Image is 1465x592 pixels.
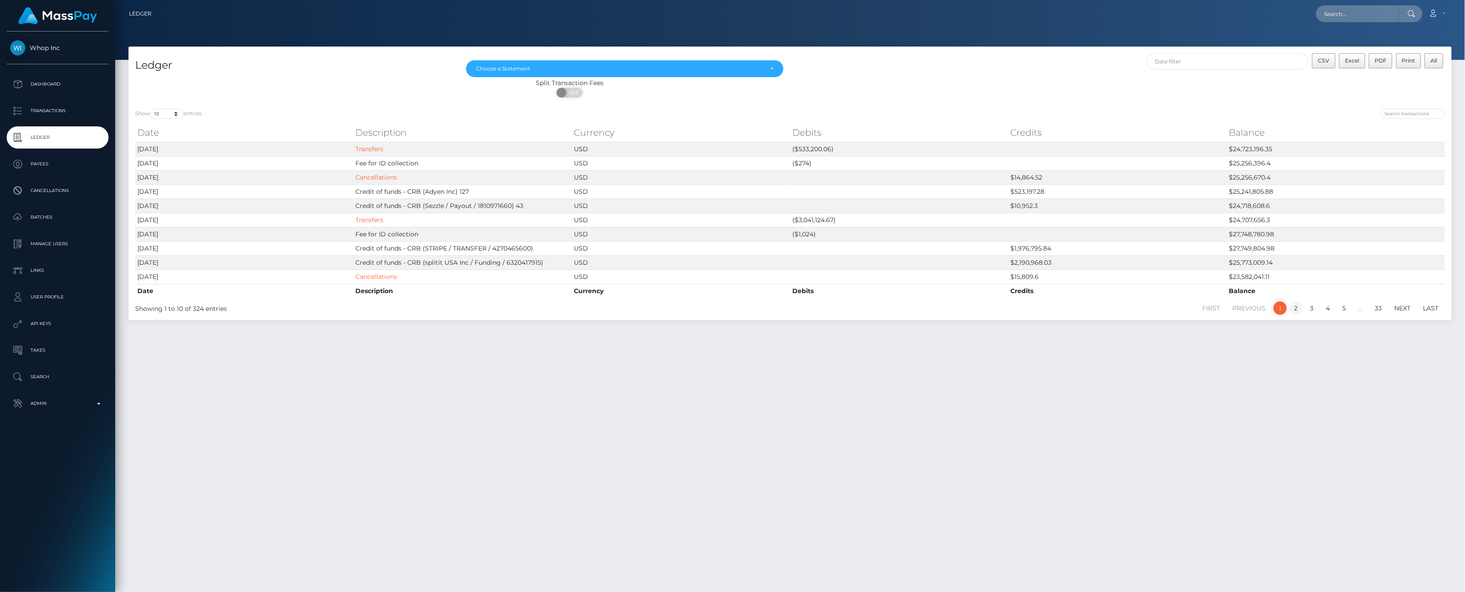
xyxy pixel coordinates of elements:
[135,58,453,73] h4: Ledger
[135,227,354,241] td: [DATE]
[356,173,397,181] a: Cancellations
[7,100,109,122] a: Transactions
[1227,156,1445,170] td: $25,256,396.4
[7,259,109,282] a: Links
[1390,302,1416,315] a: Next
[572,142,790,156] td: USD
[135,301,673,314] div: Showing 1 to 10 of 324 entries
[356,216,384,224] a: Transfers
[1321,302,1335,315] a: 4
[135,156,354,170] td: [DATE]
[135,213,354,227] td: [DATE]
[1009,184,1227,199] td: $523,197.28
[135,241,354,255] td: [DATE]
[572,255,790,270] td: USD
[129,78,1011,88] div: Split Transaction Fees
[1227,213,1445,227] td: $24,707,656.3
[561,88,584,98] span: OFF
[1227,255,1445,270] td: $25,773,009.14
[135,170,354,184] td: [DATE]
[572,213,790,227] td: USD
[1274,302,1287,315] a: 1
[1227,227,1445,241] td: $27,748,780.98
[1009,270,1227,284] td: $15,809.6
[354,227,572,241] td: Fee for ID collection
[1305,302,1319,315] a: 3
[1290,302,1303,315] a: 2
[1316,5,1399,22] input: Search...
[10,290,105,304] p: User Profile
[7,339,109,361] a: Taxes
[572,270,790,284] td: USD
[135,284,354,298] th: Date
[7,286,109,308] a: User Profile
[10,370,105,384] p: Search
[354,284,572,298] th: Description
[135,199,354,213] td: [DATE]
[10,131,105,144] p: Ledger
[572,156,790,170] td: USD
[135,270,354,284] td: [DATE]
[1375,57,1387,64] span: PDF
[1345,57,1359,64] span: Excel
[7,126,109,149] a: Ledger
[10,237,105,251] p: Manage Users
[1369,53,1393,68] button: PDF
[572,124,790,141] th: Currency
[1009,199,1227,213] td: $10,952.3
[1396,53,1422,68] button: Print
[790,213,1009,227] td: ($3,041,124.67)
[10,211,105,224] p: Batches
[7,206,109,228] a: Batches
[790,124,1009,141] th: Debits
[10,317,105,330] p: API Keys
[1009,124,1227,141] th: Credits
[354,184,572,199] td: Credit of funds - CRB (Adyen Inc) 127
[1370,302,1387,315] a: 33
[572,199,790,213] td: USD
[10,264,105,277] p: Links
[7,44,109,52] span: Whop Inc
[1227,270,1445,284] td: $23,582,041.11
[135,184,354,199] td: [DATE]
[572,184,790,199] td: USD
[1147,53,1309,70] input: Date filter
[18,7,97,24] img: MassPay Logo
[10,40,25,55] img: Whop Inc
[135,255,354,270] td: [DATE]
[7,313,109,335] a: API Keys
[354,124,572,141] th: Description
[572,227,790,241] td: USD
[1227,284,1445,298] th: Balance
[572,170,790,184] td: USD
[572,241,790,255] td: USD
[354,199,572,213] td: Credit of funds - CRB (Sezzle / Payout / 1810971660) 43
[1318,57,1330,64] span: CSV
[10,344,105,357] p: Taxes
[1009,284,1227,298] th: Credits
[1338,302,1351,315] a: 5
[1425,53,1443,68] button: All
[1381,109,1445,119] input: Search transactions
[7,392,109,415] a: Admin
[135,142,354,156] td: [DATE]
[10,157,105,171] p: Payees
[356,273,397,281] a: Cancellations
[10,78,105,91] p: Dashboard
[1227,142,1445,156] td: $24,723,196.35
[1418,302,1444,315] a: Last
[135,109,202,119] label: Show entries
[356,145,384,153] a: Transfers
[1431,57,1438,64] span: All
[790,156,1009,170] td: ($274)
[354,156,572,170] td: Fee for ID collection
[476,65,764,72] div: Choose a Statement
[135,124,354,141] th: Date
[1339,53,1365,68] button: Excel
[354,255,572,270] td: Credit of funds - CRB (splitit USA Inc / Funding / 6320417915)
[1227,199,1445,213] td: $24,718,608.6
[1009,255,1227,270] td: $2,190,968.03
[150,109,183,119] select: Showentries
[1009,170,1227,184] td: $14,864.52
[1227,124,1445,141] th: Balance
